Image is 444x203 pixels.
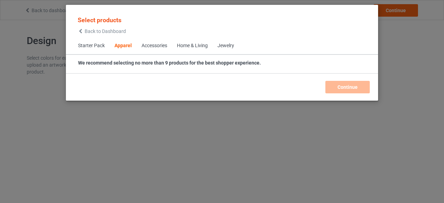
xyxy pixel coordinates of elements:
[142,42,167,49] div: Accessories
[78,60,261,66] strong: We recommend selecting no more than 9 products for the best shopper experience.
[114,42,132,49] div: Apparel
[217,42,234,49] div: Jewelry
[177,42,208,49] div: Home & Living
[73,37,110,54] span: Starter Pack
[78,16,121,24] span: Select products
[85,28,126,34] span: Back to Dashboard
